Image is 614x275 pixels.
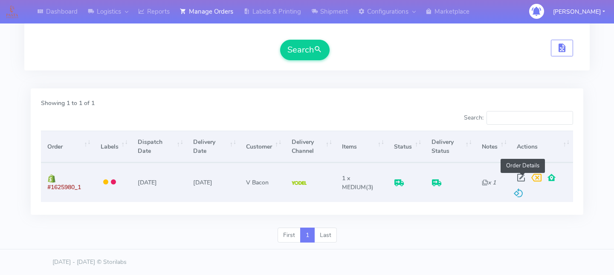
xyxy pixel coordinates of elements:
[187,131,240,163] th: Delivery Date: activate to sort column ascending
[131,163,187,202] td: [DATE]
[285,131,336,163] th: Delivery Channel: activate to sort column ascending
[280,40,330,60] button: Search
[187,163,240,202] td: [DATE]
[336,131,388,163] th: Items: activate to sort column ascending
[510,131,573,163] th: Actions: activate to sort column ascending
[547,3,611,20] button: [PERSON_NAME]
[342,174,366,191] span: 1 x MEDIUM
[482,178,496,187] i: x 1
[41,131,94,163] th: Order: activate to sort column ascending
[47,174,56,183] img: shopify.png
[300,228,315,243] a: 1
[342,174,374,191] span: (3)
[131,131,187,163] th: Dispatch Date: activate to sort column ascending
[388,131,425,163] th: Status: activate to sort column ascending
[240,163,285,202] td: V Bacon
[464,111,573,125] label: Search:
[240,131,285,163] th: Customer: activate to sort column ascending
[94,131,131,163] th: Labels: activate to sort column ascending
[41,99,95,108] label: Showing 1 to 1 of 1
[487,111,573,125] input: Search:
[292,181,307,185] img: Yodel
[47,183,81,191] span: #1625980_1
[475,131,510,163] th: Notes: activate to sort column ascending
[425,131,475,163] th: Delivery Status: activate to sort column ascending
